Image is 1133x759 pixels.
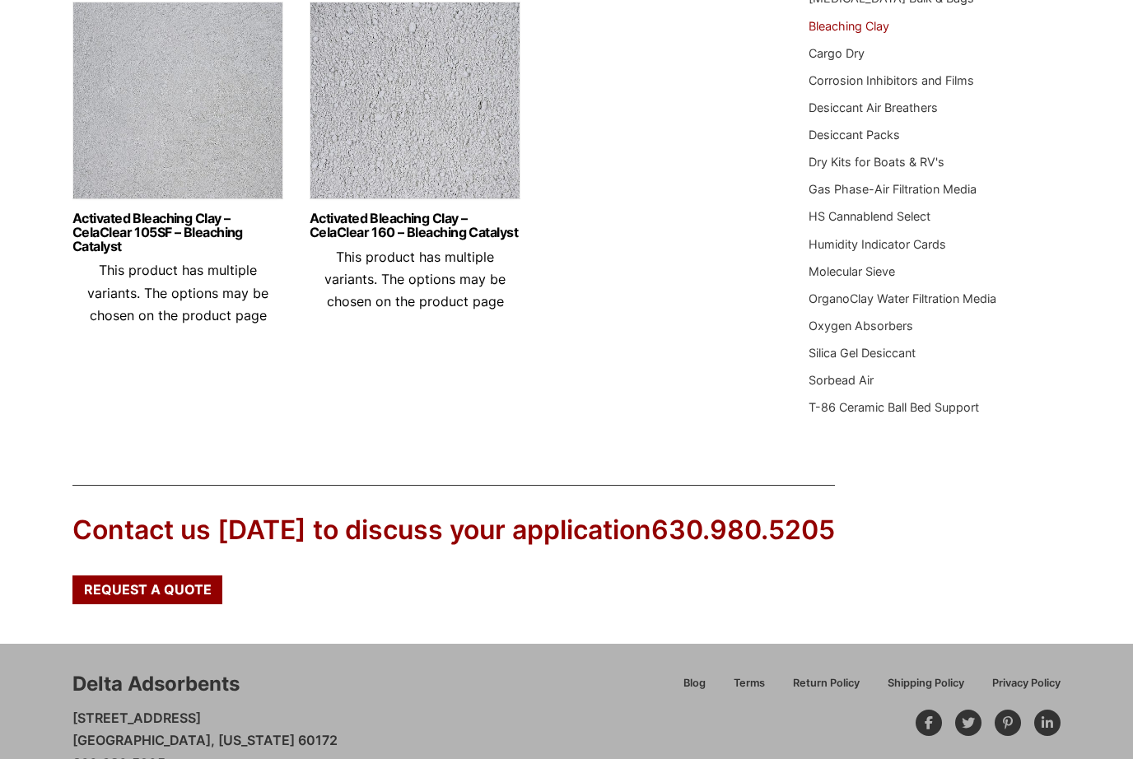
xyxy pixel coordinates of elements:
a: Activated Bleaching Clay – CelaClear 105SF – Bleaching Catalyst [72,212,283,254]
a: Gas Phase-Air Filtration Media [809,183,977,197]
a: Humidity Indicator Cards [809,238,946,252]
a: Privacy Policy [978,675,1061,704]
div: Contact us [DATE] to discuss your application [72,513,835,550]
span: This product has multiple variants. The options may be chosen on the product page [87,263,268,324]
span: Terms [734,679,765,690]
span: Blog [683,679,706,690]
a: Terms [720,675,779,704]
a: Corrosion Inhibitors and Films [809,74,974,88]
a: Request a Quote [72,576,222,604]
a: Desiccant Packs [809,128,900,142]
div: Delta Adsorbents [72,671,240,699]
a: Bleaching Clay [809,20,889,34]
span: Privacy Policy [992,679,1061,690]
span: This product has multiple variants. The options may be chosen on the product page [324,249,506,310]
a: Activated Bleaching Clay – CelaClear 160 – Bleaching Catalyst [310,212,520,240]
a: T-86 Ceramic Ball Bed Support [809,401,979,415]
a: Cargo Dry [809,47,865,61]
a: HS Cannablend Select [809,210,930,224]
span: Return Policy [793,679,860,690]
a: Blog [669,675,720,704]
a: Desiccant Air Breathers [809,101,938,115]
a: Return Policy [779,675,874,704]
a: 630.980.5205 [651,515,835,547]
a: Dry Kits for Boats & RV's [809,156,944,170]
span: Shipping Policy [888,679,964,690]
a: OrganoClay Water Filtration Media [809,292,996,306]
img: Bleaching Clay [310,2,520,208]
a: Sorbead Air [809,374,874,388]
a: Shipping Policy [874,675,978,704]
a: Oxygen Absorbers [809,319,913,333]
a: Molecular Sieve [809,265,895,279]
a: Silica Gel Desiccant [809,347,916,361]
span: Request a Quote [84,584,212,597]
